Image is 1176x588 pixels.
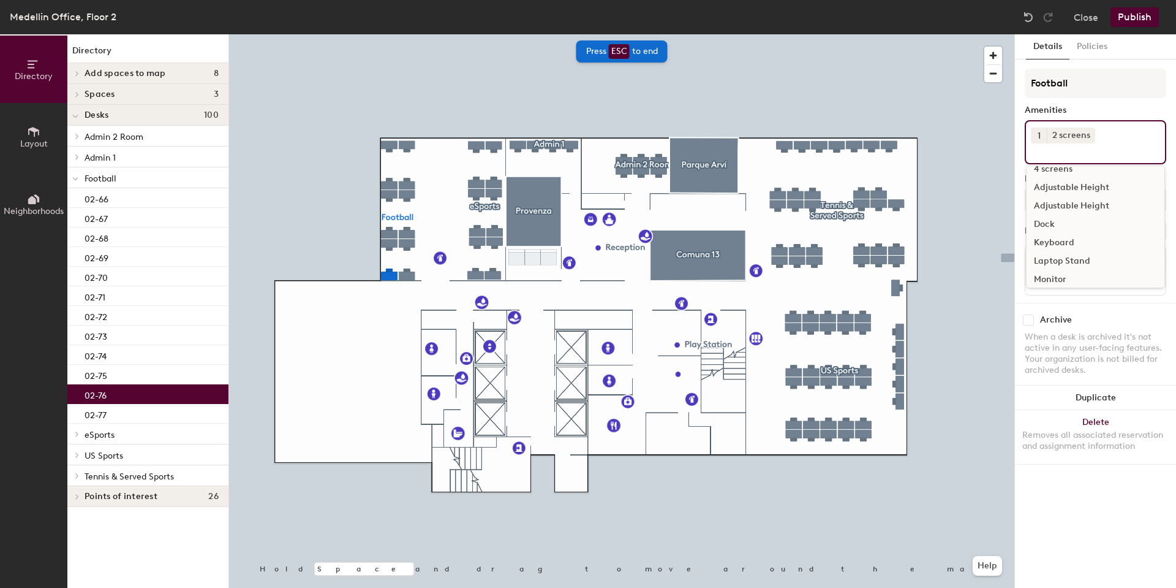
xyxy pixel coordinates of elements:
div: Dock [1027,215,1164,234]
p: 02-75 [85,367,107,381]
div: Archive [1040,315,1072,325]
span: 1 [1038,129,1041,142]
div: Medellin Office, Floor 2 [10,9,116,25]
button: Hoteled [1025,189,1166,211]
img: Undo [1022,11,1035,23]
div: Adjustable Height [1027,197,1164,215]
p: 02-70 [85,269,108,283]
span: 26 [208,492,219,502]
div: Laptop Stand [1027,252,1164,270]
p: 02-67 [85,210,108,224]
span: Desks [85,110,108,120]
p: 02-69 [85,250,108,264]
span: Neighborhoods [4,206,64,216]
span: 8 [214,69,219,78]
img: Redo [1042,11,1054,23]
span: Add spaces to map [85,69,166,78]
span: Spaces [85,90,115,99]
p: 02-76 [85,387,107,401]
p: 02-68 [85,230,108,244]
span: Points of interest [85,492,157,502]
p: 02-66 [85,191,108,205]
div: Adjustable Height [1027,178,1164,197]
div: When a desk is archived it's not active in any user-facing features. Your organization is not bil... [1025,332,1166,376]
span: US Sports [85,451,123,461]
span: 100 [204,110,219,120]
span: Layout [20,139,48,149]
span: Admin 1 [85,153,116,163]
h1: Directory [67,44,228,63]
div: Desks [1025,226,1048,236]
div: Amenities [1025,105,1166,115]
div: Desk Type [1025,174,1166,184]
div: Removes all associated reservation and assignment information [1022,430,1169,452]
p: 02-72 [85,308,107,323]
button: Policies [1069,34,1115,59]
div: Keyboard [1027,234,1164,252]
button: Duplicate [1015,386,1176,410]
span: Admin 2 Room [85,132,143,142]
span: ESC [609,44,630,59]
button: Close [1074,7,1098,27]
div: 2 screens [1047,128,1095,143]
button: Details [1026,34,1069,59]
button: Publish [1110,7,1159,27]
div: Press to end [576,40,668,63]
span: Tennis & Served Sports [85,472,174,482]
p: 02-74 [85,348,107,362]
button: 1 [1031,128,1047,143]
div: 4 screens [1027,160,1164,178]
button: Help [973,556,1002,576]
button: DeleteRemoves all associated reservation and assignment information [1015,410,1176,464]
span: 3 [214,90,219,99]
div: Monitor [1027,270,1164,289]
p: 02-77 [85,407,107,421]
span: Football [85,174,116,184]
span: Directory [15,71,53,82]
span: eSports [85,430,115,440]
p: 02-73 [85,328,107,342]
p: 02-71 [85,289,105,303]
